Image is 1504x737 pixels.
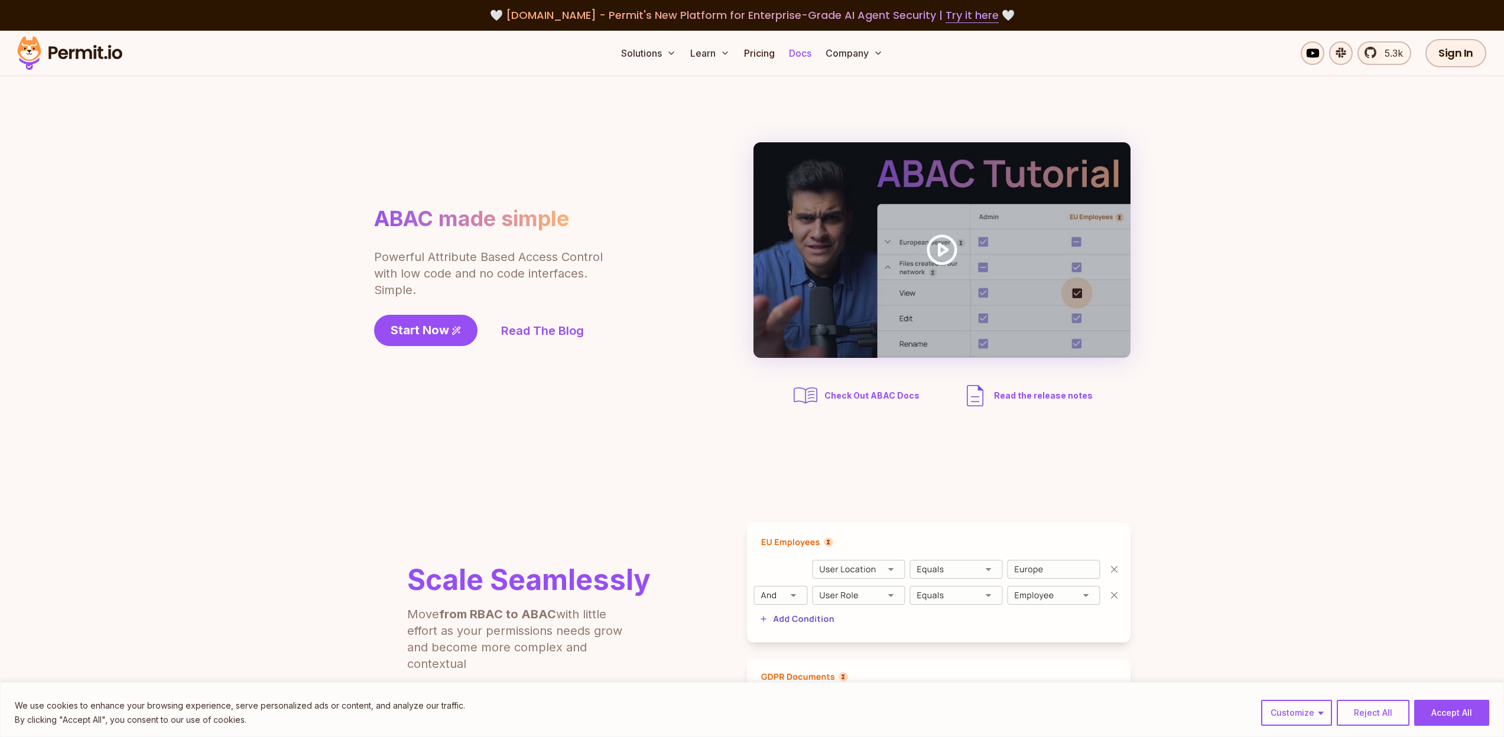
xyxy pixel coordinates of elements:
[686,41,735,65] button: Learn
[391,322,449,338] span: Start Now
[439,607,556,621] b: from RBAC to ABAC
[1261,700,1332,726] button: Customize
[1414,700,1489,726] button: Accept All
[374,206,569,232] h1: ABAC made simple
[1357,41,1411,65] a: 5.3k
[374,315,477,346] a: Start Now
[1425,39,1486,67] a: Sign In
[739,41,779,65] a: Pricing
[28,7,1476,24] div: 🤍 🤍
[791,381,820,410] img: abac docs
[407,566,651,594] h2: Scale Seamlessly
[506,8,999,22] span: [DOMAIN_NAME] - Permit's New Platform for Enterprise-Grade AI Agent Security |
[961,381,989,410] img: description
[12,33,128,73] img: Permit logo
[1378,46,1403,60] span: 5.3k
[374,249,605,298] p: Powerful Attribute Based Access Control with low code and no code interfaces. Simple.
[15,699,465,713] p: We use cookies to enhance your browsing experience, serve personalized ads or content, and analyz...
[407,606,638,672] p: Move with little effort as your permissions needs grow and become more complex and contextual
[501,322,584,339] a: Read The Blog
[616,41,681,65] button: Solutions
[821,41,888,65] button: Company
[15,713,465,727] p: By clicking "Accept All", you consent to our use of cookies.
[994,390,1093,402] span: Read the release notes
[784,41,816,65] a: Docs
[961,381,1093,410] a: Read the release notes
[1337,700,1409,726] button: Reject All
[791,381,923,410] a: Check Out ABAC Docs
[946,8,999,23] a: Try it here
[824,390,920,402] span: Check Out ABAC Docs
